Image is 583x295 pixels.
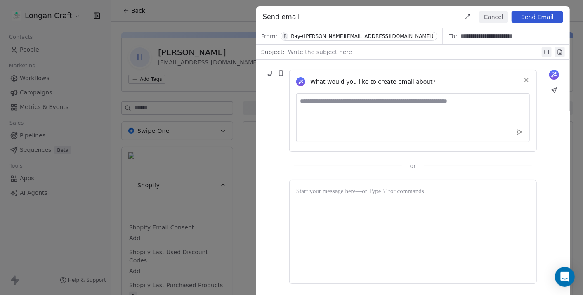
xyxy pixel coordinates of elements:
[261,32,277,40] span: From:
[291,33,434,39] div: Ray-([PERSON_NAME][EMAIL_ADDRESS][DOMAIN_NAME])
[449,32,457,40] span: To:
[261,48,285,59] span: Subject:
[284,33,287,40] div: R
[263,12,300,22] span: Send email
[410,162,416,170] span: or
[310,78,436,86] span: What would you like to create email about?
[555,267,575,287] div: Open Intercom Messenger
[512,11,563,23] button: Send Email
[479,11,508,23] button: Cancel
